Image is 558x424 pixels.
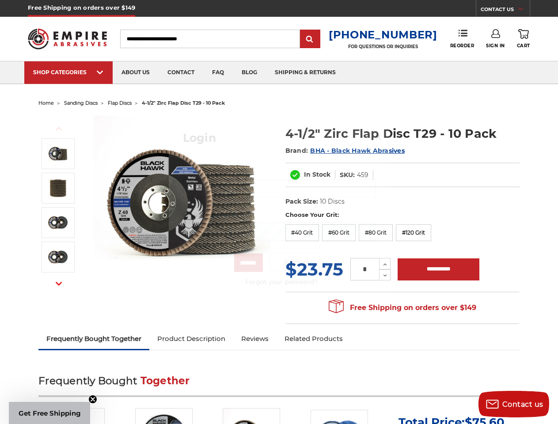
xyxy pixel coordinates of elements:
[517,29,530,49] a: Cart
[48,119,69,138] button: Previous
[329,299,476,317] span: Free Shipping on orders over $149
[301,30,319,48] input: Submit
[266,61,345,84] a: shipping & returns
[140,375,190,387] span: Together
[159,61,203,84] a: contact
[38,100,54,106] a: home
[371,130,385,144] a: Close
[19,409,81,417] span: Get Free Shipping
[33,69,104,76] div: SHOP CATEGORIES
[285,125,520,142] h1: 4-1/2" Zirc Flap Disc T29 - 10 Pack
[502,400,543,409] span: Contact us
[329,28,437,41] a: [PHONE_NUMBER]
[149,329,233,348] a: Product Description
[486,43,505,49] span: Sign In
[310,147,405,155] a: BHA - Black Hawk Abrasives
[285,211,520,220] label: Choose Your Grit:
[269,254,324,271] a: Register
[478,391,549,417] button: Contact us
[47,212,69,234] img: 40 grit zirc flap disc
[38,329,149,348] a: Frequently Bought Together
[88,395,97,404] button: Close teaser
[182,130,371,147] h2: Login
[113,61,159,84] a: about us
[517,43,530,49] span: Cart
[277,329,351,348] a: Related Products
[450,43,474,49] span: Reorder
[9,402,90,424] div: Get Free ShippingClose teaser
[233,61,266,84] a: blog
[108,100,132,106] a: flap discs
[481,4,530,17] a: CONTACT US
[47,143,69,165] img: 4.5" Black Hawk Zirconia Flap Disc 10 Pack
[47,246,69,268] img: 60 grit zirc flap disc
[329,44,437,49] p: FOR QUESTIONS OR INQUIRIES
[187,277,376,287] a: Forgot your password?
[182,167,376,176] label: Email Address:
[142,100,225,106] span: 4-1/2" zirc flap disc t29 - 10 pack
[450,29,474,48] a: Reorder
[233,329,277,348] a: Reviews
[64,100,98,106] a: sanding discs
[48,274,69,293] button: Next
[38,375,137,387] span: Frequently Bought
[94,116,270,292] img: 4.5" Black Hawk Zirconia Flap Disc 10 Pack
[47,177,69,199] img: 10 pack of premium black hawk flap discs
[182,210,376,220] label: Password:
[203,61,233,84] a: faq
[28,23,107,54] img: Empire Abrasives
[374,128,382,145] span: ×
